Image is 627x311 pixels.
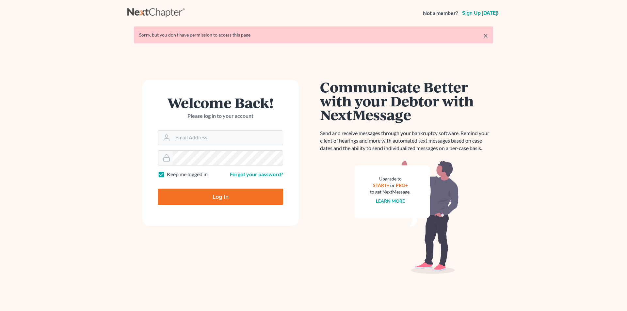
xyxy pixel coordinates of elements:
p: Send and receive messages through your bankruptcy software. Remind your client of hearings and mo... [320,130,493,152]
a: Forgot your password? [230,171,283,177]
h1: Welcome Back! [158,96,283,110]
a: × [483,32,488,39]
h1: Communicate Better with your Debtor with NextMessage [320,80,493,122]
img: nextmessage_bg-59042aed3d76b12b5cd301f8e5b87938c9018125f34e5fa2b7a6b67550977c72.svg [354,160,459,274]
input: Email Address [173,131,283,145]
span: or [390,182,395,188]
a: START+ [373,182,389,188]
p: Please log in to your account [158,112,283,120]
div: Upgrade to [370,176,410,182]
label: Keep me logged in [167,171,208,178]
strong: Not a member? [423,9,458,17]
div: to get NextMessage. [370,189,410,195]
div: Sorry, but you don't have permission to access this page [139,32,488,38]
a: Sign up [DATE]! [461,10,500,16]
a: Learn more [376,198,405,204]
a: PRO+ [396,182,408,188]
input: Log In [158,189,283,205]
